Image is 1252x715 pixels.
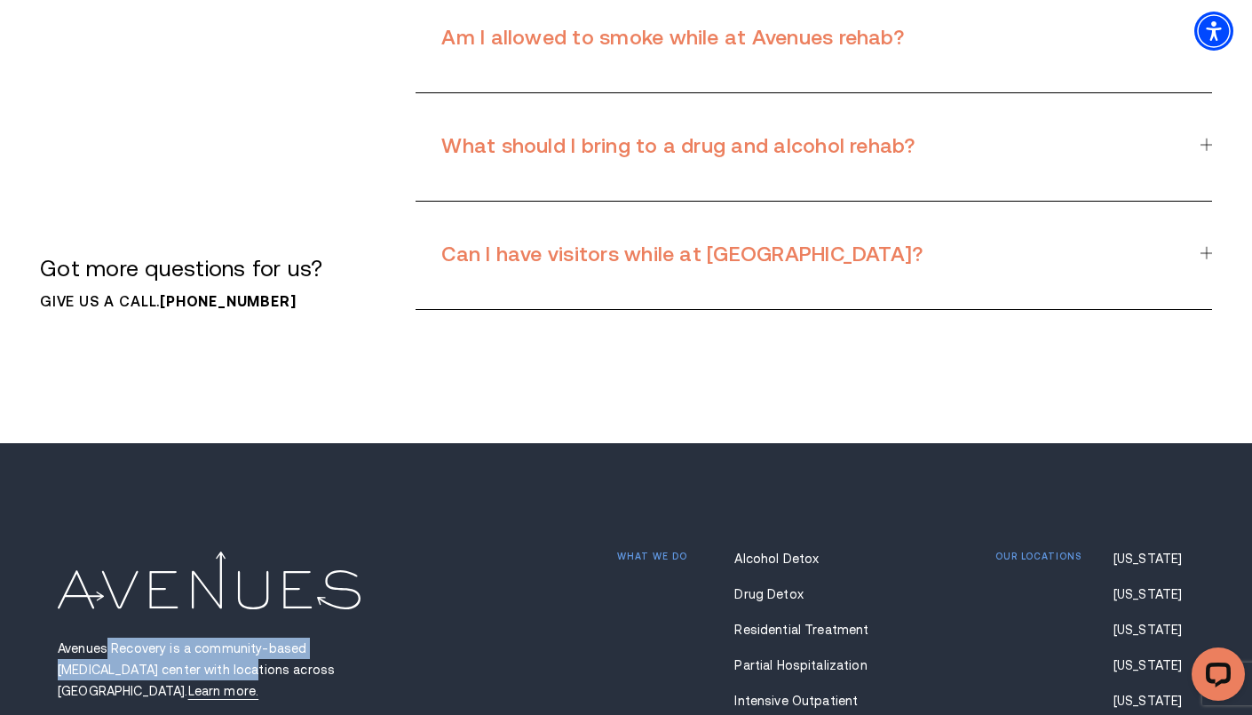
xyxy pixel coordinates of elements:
p: Our locations [995,552,1082,562]
h3: Am I allowed to smoke while at Avenues rehab? [441,27,1180,50]
a: Intensive Outpatient [734,694,877,708]
a: call 866-761-8618 [160,293,296,309]
p: Avenues Recovery is a community-based [MEDICAL_DATA] center with locations across [GEOGRAPHIC_DATA]. [58,638,405,702]
a: Partial Hospitalization [734,658,877,672]
a: Residential Treatment [734,623,877,637]
a: Drug Detox [734,587,877,601]
p: What we do [617,552,687,562]
a: [US_STATE] [1113,694,1194,708]
h3: Can I have visitors while at [GEOGRAPHIC_DATA]? [441,243,1180,266]
iframe: LiveChat chat widget [1177,640,1252,715]
p: Got more questions for us? [40,257,344,282]
a: [US_STATE] [1113,552,1194,566]
img: Avenues Logo [58,552,361,609]
a: [US_STATE] [1113,587,1194,601]
p: Give us a call. [40,293,344,310]
a: [US_STATE] [1113,623,1194,637]
a: Avenues Recovery is a community-based drug and alcohol rehabilitation center with locations acros... [188,684,259,698]
a: [US_STATE] [1113,658,1194,672]
a: Alcohol Detox [734,552,877,566]
div: Accessibility Menu [1194,12,1233,51]
h3: What should I bring to a drug and alcohol rehab? [441,135,1180,158]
